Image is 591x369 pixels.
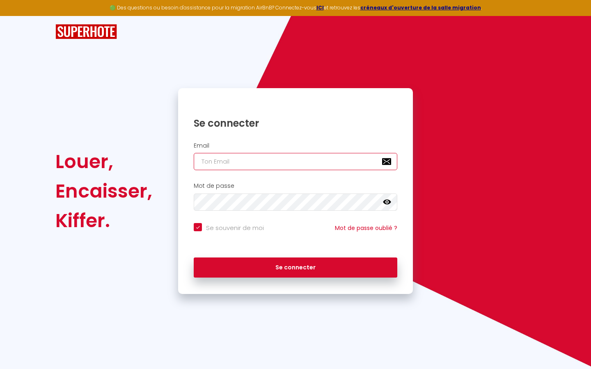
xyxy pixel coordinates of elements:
[194,117,397,130] h1: Se connecter
[335,224,397,232] a: Mot de passe oublié ?
[194,142,397,149] h2: Email
[194,257,397,278] button: Se connecter
[55,206,152,235] div: Kiffer.
[55,147,152,176] div: Louer,
[360,4,481,11] a: créneaux d'ouverture de la salle migration
[7,3,31,28] button: Ouvrir le widget de chat LiveChat
[55,176,152,206] div: Encaisser,
[55,24,117,39] img: SuperHote logo
[316,4,324,11] a: ICI
[194,182,397,189] h2: Mot de passe
[194,153,397,170] input: Ton Email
